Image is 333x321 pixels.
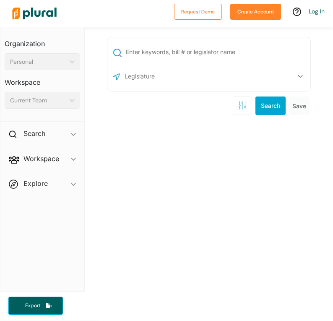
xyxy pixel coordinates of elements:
input: Enter keywords, bill # or legislator name [125,44,308,60]
h2: Search [23,129,45,138]
button: Search [255,97,286,115]
button: Save [289,97,310,115]
input: Legislature [124,68,213,84]
a: Log In [309,8,325,15]
h3: Workspace [5,70,80,89]
a: Create Account [230,7,281,16]
button: Export [8,297,63,315]
a: Request Demo [174,7,222,16]
div: Current Team [10,96,66,105]
div: Personal [10,57,66,66]
button: Request Demo [174,4,222,20]
span: Search Filters [238,101,247,108]
button: Create Account [230,4,281,20]
h3: Organization [5,31,80,50]
span: Export [19,302,46,309]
